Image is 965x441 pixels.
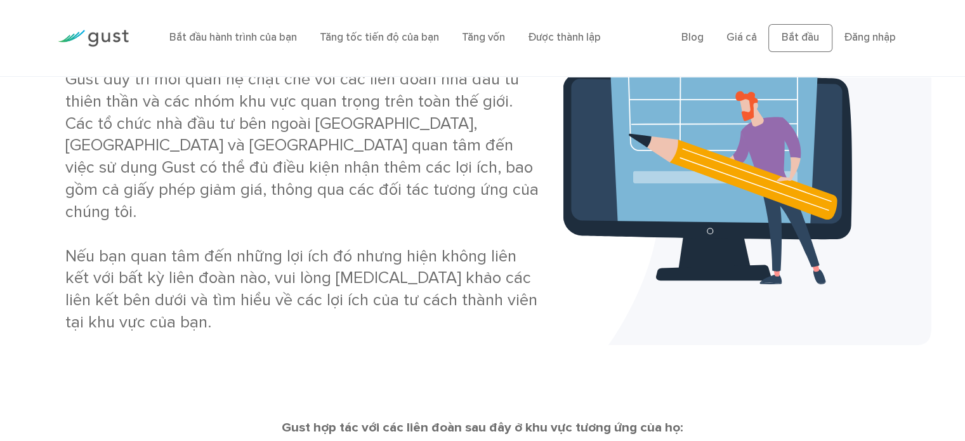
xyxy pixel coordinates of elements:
a: Blog [681,31,704,44]
font: Bắt đầu [782,31,819,44]
font: Gust hợp tác với các liên đoàn sau đây ở khu vực tương ứng của họ: [282,419,683,435]
a: Được thành lập [528,31,601,44]
img: Logo Gust [58,30,129,47]
font: Nếu bạn quan tâm đến những lợi ích đó nhưng hiện không liên kết với bất kỳ liên đoàn nào, vui lòn... [65,246,537,332]
a: Bắt đầu hành trình của bạn [169,31,297,44]
a: Bắt đầu [768,24,832,52]
a: Đăng nhập [844,31,896,44]
a: Tăng vốn [462,31,505,44]
font: Gust duy trì mối quan hệ chặt chẽ với các liên đoàn nhà đầu tư thiên thần và các nhóm khu vực qua... [65,69,539,221]
a: Giá cả [726,31,757,44]
a: Tăng tốc tiến độ của bạn [320,31,439,44]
